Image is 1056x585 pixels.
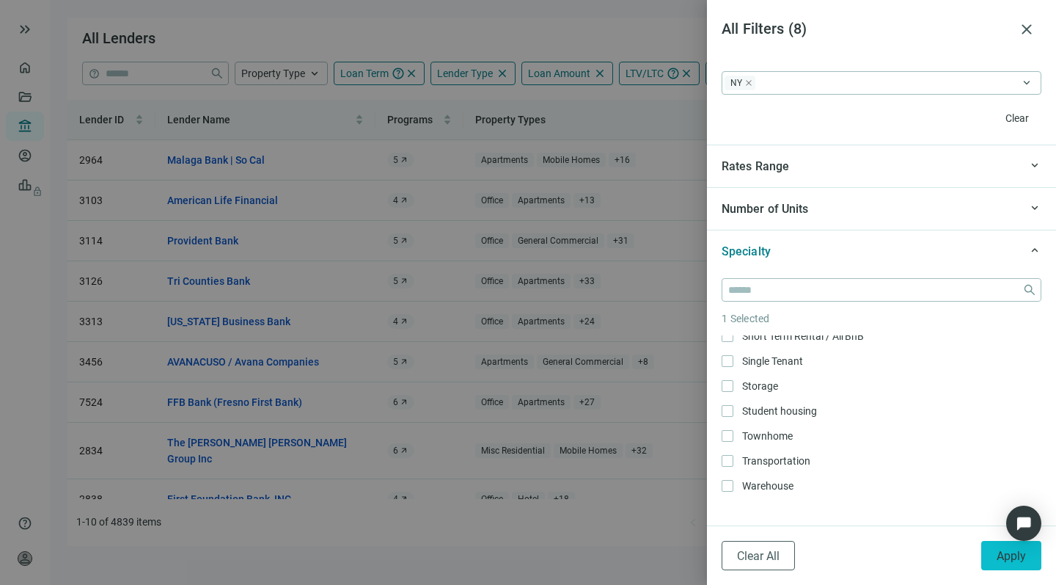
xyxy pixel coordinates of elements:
[733,428,799,444] span: Townhome
[1006,506,1041,541] div: Open Intercom Messenger
[993,106,1041,130] button: Clear
[722,244,771,258] span: Specialty
[733,353,809,369] span: Single Tenant
[730,76,742,90] span: NY
[733,403,823,419] span: Student housing
[722,541,795,570] button: Clear All
[1018,21,1035,38] span: close
[707,230,1056,272] div: keyboard_arrow_upSpecialty
[733,328,870,344] span: Short Term Rental / AirBnB
[733,478,799,494] span: Warehouse
[707,145,1056,187] div: keyboard_arrow_upRates Range
[1005,112,1029,124] span: Clear
[745,79,752,87] span: close
[981,541,1041,570] button: Apply
[737,549,780,563] span: Clear All
[997,549,1026,563] span: Apply
[725,76,755,90] span: NY
[722,310,1041,327] article: 1 Selected
[722,202,809,216] span: Number of Units
[722,159,789,173] span: Rates Range
[733,378,784,394] span: Storage
[722,18,1012,40] article: All Filters ( 8 )
[707,187,1056,230] div: keyboard_arrow_upNumber of Units
[733,453,816,469] span: Transportation
[1012,15,1041,44] button: close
